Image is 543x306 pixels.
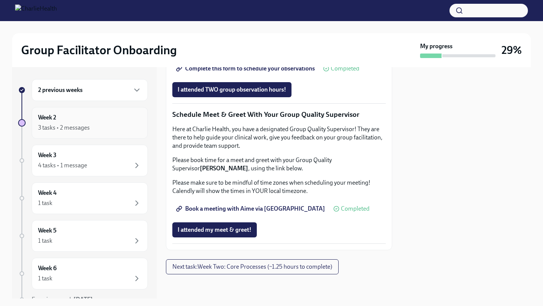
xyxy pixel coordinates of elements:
[18,182,148,214] a: Week 41 task
[21,43,177,58] h2: Group Facilitator Onboarding
[18,258,148,289] a: Week 61 task
[38,124,90,132] div: 3 tasks • 2 messages
[200,165,248,172] strong: [PERSON_NAME]
[15,5,57,17] img: CharlieHealth
[172,222,257,237] button: I attended my meet & greet!
[38,237,52,245] div: 1 task
[38,226,57,235] h6: Week 5
[38,274,52,283] div: 1 task
[32,296,93,303] span: Experience ends
[341,206,370,212] span: Completed
[38,189,57,197] h6: Week 4
[172,263,332,271] span: Next task : Week Two: Core Processes (~1.25 hours to complete)
[502,43,522,57] h3: 29%
[38,113,56,122] h6: Week 2
[178,86,286,93] span: I attended TWO group observation hours!
[38,264,57,272] h6: Week 6
[32,79,148,101] div: 2 previous weeks
[178,205,325,213] span: Book a meeting with Aime via [GEOGRAPHIC_DATA]
[172,179,386,195] p: Please make sure to be mindful of time zones when scheduling your meeting! Calendly will show the...
[178,65,315,72] span: Complete this form to schedule your observations
[172,156,386,173] p: Please book time for a meet and greet with your Group Quality Supervisor , using the link below.
[172,201,330,216] a: Book a meeting with Aime via [GEOGRAPHIC_DATA]
[331,66,359,72] span: Completed
[178,226,252,234] span: I attended my meet & greet!
[74,296,93,303] strong: [DATE]
[38,199,52,207] div: 1 task
[172,110,386,119] p: Schedule Meet & Greet With Your Group Quality Supervisor
[172,61,320,76] a: Complete this form to schedule your observations
[172,125,386,150] p: Here at Charlie Health, you have a designated Group Quality Supervisor! They are there to help gu...
[18,107,148,139] a: Week 23 tasks • 2 messages
[420,42,452,50] strong: My progress
[18,220,148,252] a: Week 51 task
[38,161,87,170] div: 4 tasks • 1 message
[38,86,83,94] h6: 2 previous weeks
[18,145,148,176] a: Week 34 tasks • 1 message
[172,82,291,97] button: I attended TWO group observation hours!
[166,259,339,274] button: Next task:Week Two: Core Processes (~1.25 hours to complete)
[38,151,57,159] h6: Week 3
